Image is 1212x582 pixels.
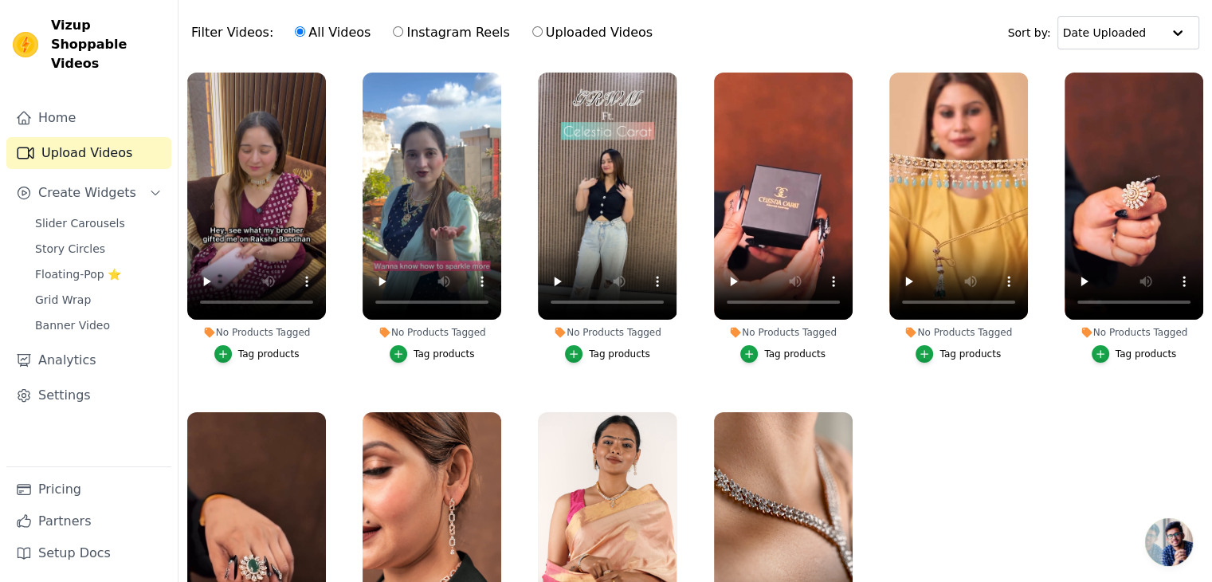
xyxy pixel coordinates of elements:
div: No Products Tagged [363,326,501,339]
a: Setup Docs [6,537,171,569]
a: Floating-Pop ⭐ [25,263,171,285]
a: Story Circles [25,238,171,260]
div: Tag products [589,348,650,360]
a: Banner Video [25,314,171,336]
label: All Videos [294,22,371,43]
button: Tag products [214,345,300,363]
div: Tag products [939,348,1001,360]
span: Floating-Pop ⭐ [35,266,121,282]
div: Filter Videos: [191,14,661,51]
button: Tag products [565,345,650,363]
span: Story Circles [35,241,105,257]
span: Vizup Shoppable Videos [51,16,165,73]
span: Grid Wrap [35,292,91,308]
a: Settings [6,379,171,411]
label: Instagram Reels [392,22,510,43]
div: Tag products [238,348,300,360]
div: No Products Tagged [1065,326,1203,339]
div: No Products Tagged [889,326,1028,339]
a: Upload Videos [6,137,171,169]
input: Uploaded Videos [532,26,543,37]
div: Tag products [764,348,826,360]
button: Tag products [1092,345,1177,363]
button: Tag products [390,345,475,363]
button: Tag products [740,345,826,363]
div: No Products Tagged [187,326,326,339]
span: Banner Video [35,317,110,333]
a: Analytics [6,344,171,376]
a: Pricing [6,474,171,505]
button: Create Widgets [6,177,171,209]
div: Tag products [414,348,475,360]
a: Slider Carousels [25,212,171,234]
div: No Products Tagged [538,326,677,339]
a: Grid Wrap [25,289,171,311]
a: Open chat [1145,518,1193,566]
img: Vizup [13,32,38,57]
input: All Videos [295,26,305,37]
span: Slider Carousels [35,215,125,231]
a: Partners [6,505,171,537]
button: Tag products [916,345,1001,363]
div: Tag products [1116,348,1177,360]
div: Sort by: [1008,16,1200,49]
a: Home [6,102,171,134]
input: Instagram Reels [393,26,403,37]
span: Create Widgets [38,183,136,203]
label: Uploaded Videos [531,22,653,43]
div: No Products Tagged [714,326,853,339]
